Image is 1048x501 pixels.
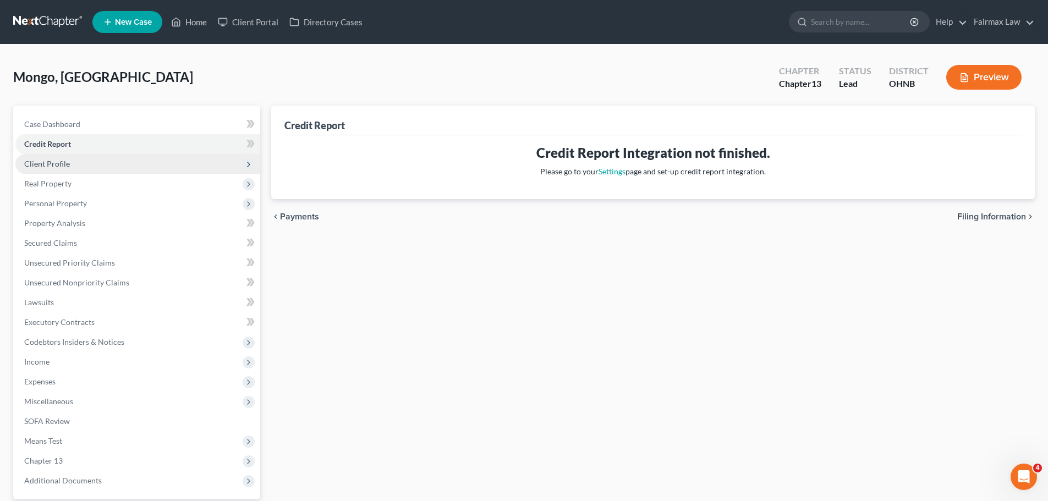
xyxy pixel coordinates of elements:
[115,18,152,26] span: New Case
[599,167,625,176] a: Settings
[293,144,1013,162] h3: Credit Report Integration not finished.
[839,78,871,90] div: Lead
[839,65,871,78] div: Status
[271,212,319,221] button: chevron_left Payments
[24,258,115,267] span: Unsecured Priority Claims
[24,139,71,148] span: Credit Report
[811,78,821,89] span: 13
[930,12,967,32] a: Help
[24,159,70,168] span: Client Profile
[24,119,80,129] span: Case Dashboard
[889,65,929,78] div: District
[957,212,1035,221] button: Filing Information chevron_right
[15,233,260,253] a: Secured Claims
[280,212,319,221] span: Payments
[24,337,124,346] span: Codebtors Insiders & Notices
[24,377,56,386] span: Expenses
[24,357,50,366] span: Income
[15,253,260,273] a: Unsecured Priority Claims
[24,238,77,247] span: Secured Claims
[24,456,63,465] span: Chapter 13
[15,411,260,431] a: SOFA Review
[24,218,85,228] span: Property Analysis
[24,397,73,406] span: Miscellaneous
[24,278,129,287] span: Unsecured Nonpriority Claims
[15,312,260,332] a: Executory Contracts
[957,212,1026,221] span: Filing Information
[779,78,821,90] div: Chapter
[15,134,260,154] a: Credit Report
[24,179,72,188] span: Real Property
[24,298,54,307] span: Lawsuits
[946,65,1022,90] button: Preview
[24,436,62,445] span: Means Test
[24,199,87,208] span: Personal Property
[284,119,345,132] div: Credit Report
[889,78,929,90] div: OHNB
[1033,464,1042,472] span: 4
[24,317,95,327] span: Executory Contracts
[166,12,212,32] a: Home
[968,12,1034,32] a: Fairmax Law
[15,114,260,134] a: Case Dashboard
[779,65,821,78] div: Chapter
[15,293,260,312] a: Lawsuits
[1026,212,1035,221] i: chevron_right
[1011,464,1037,490] iframe: Intercom live chat
[271,212,280,221] i: chevron_left
[284,12,368,32] a: Directory Cases
[15,213,260,233] a: Property Analysis
[24,416,70,426] span: SOFA Review
[293,166,1013,177] p: Please go to your page and set-up credit report integration.
[15,273,260,293] a: Unsecured Nonpriority Claims
[24,476,102,485] span: Additional Documents
[13,69,193,85] span: Mongo, [GEOGRAPHIC_DATA]
[811,12,912,32] input: Search by name...
[212,12,284,32] a: Client Portal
